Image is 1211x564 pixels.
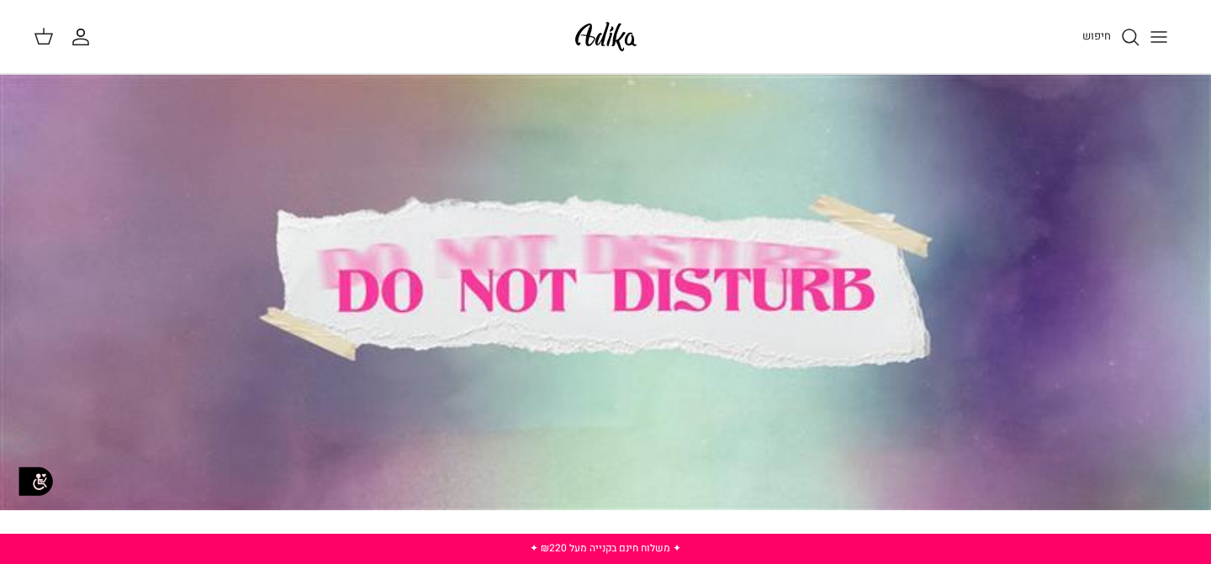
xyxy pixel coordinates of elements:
span: חיפוש [1082,28,1111,44]
img: accessibility_icon02.svg [13,458,59,504]
a: חיפוש [1082,27,1140,47]
a: ✦ משלוח חינם בקנייה מעל ₪220 ✦ [530,540,681,556]
button: Toggle menu [1140,18,1177,55]
img: Adika IL [570,17,642,56]
a: החשבון שלי [71,27,98,47]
